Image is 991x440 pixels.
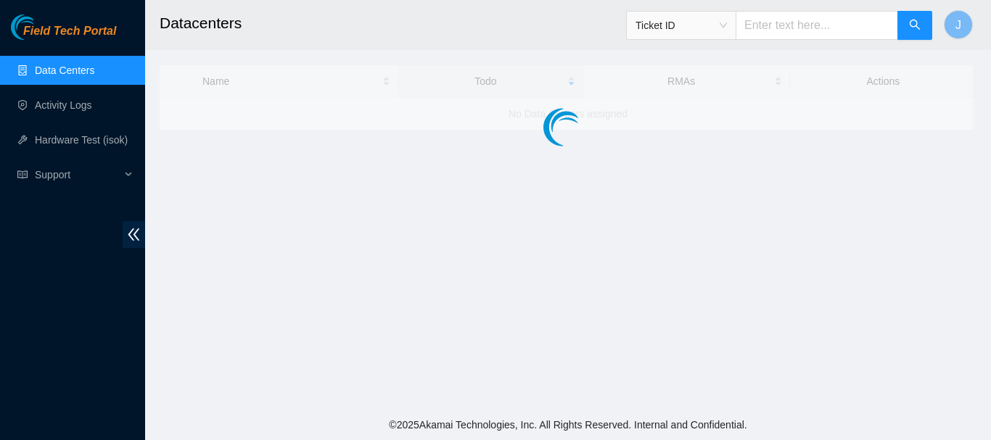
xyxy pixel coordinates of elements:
a: Hardware Test (isok) [35,134,128,146]
span: read [17,170,28,180]
span: Ticket ID [636,14,727,36]
button: search [897,11,932,40]
input: Enter text here... [736,11,898,40]
a: Akamai TechnologiesField Tech Portal [11,26,116,45]
span: double-left [123,221,145,248]
img: Akamai Technologies [11,14,73,40]
a: Data Centers [35,65,94,76]
span: Field Tech Portal [23,25,116,38]
span: Support [35,160,120,189]
span: search [909,19,921,33]
button: J [944,10,973,39]
a: Activity Logs [35,99,92,111]
footer: © 2025 Akamai Technologies, Inc. All Rights Reserved. Internal and Confidential. [145,410,991,440]
span: J [955,16,961,34]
